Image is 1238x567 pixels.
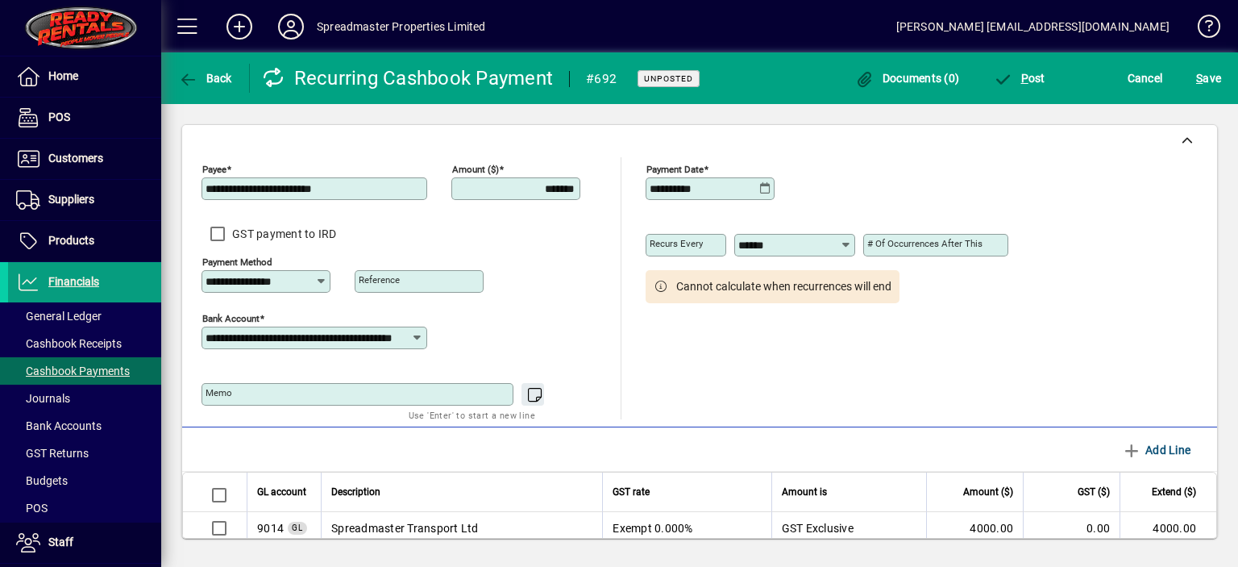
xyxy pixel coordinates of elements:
mat-label: Amount ($) [452,164,499,175]
button: Profile [265,12,317,41]
a: Suppliers [8,180,161,220]
span: Bank Accounts [16,419,102,432]
mat-label: Memo [206,387,232,398]
span: ave [1196,65,1221,91]
span: GST ($) [1078,483,1110,501]
mat-label: # of occurrences after this [867,238,983,249]
span: Amount ($) [963,483,1013,501]
mat-label: Bank Account [202,313,260,324]
span: GST Returns [16,447,89,460]
td: 4000.00 [1120,512,1216,544]
td: Exempt 0.000% [602,512,771,544]
td: Spreadmaster Transport Ltd [321,512,602,544]
a: Bank Accounts [8,412,161,440]
span: General Ledger [16,310,102,323]
mat-label: Payment method [202,256,272,268]
span: Spreadmaster Transport Ltd [257,520,284,536]
a: Cashbook Payments [8,357,161,385]
button: Post [989,64,1049,93]
button: Documents (0) [850,64,963,93]
button: Save [1192,64,1225,93]
span: Customers [48,152,103,165]
a: GST Returns [8,440,161,467]
span: GL [292,523,303,532]
span: Cashbook Payments [16,365,130,377]
span: S [1196,72,1203,85]
button: Add [214,12,265,41]
a: Home [8,56,161,97]
span: Add Line [1122,437,1191,463]
span: ost [993,72,1045,85]
span: Unposted [644,73,693,84]
span: Staff [48,536,73,548]
label: GST payment to IRD [229,226,337,242]
a: Staff [8,523,161,563]
span: Amount is [782,483,827,501]
td: 0.00 [1023,512,1120,544]
div: Recurring Cashbook Payment [262,65,554,91]
span: Budgets [16,474,68,487]
td: GST Exclusive [771,512,926,544]
span: Financials [48,275,99,288]
a: Knowledge Base [1186,3,1218,56]
div: #692 [586,66,617,92]
span: Cancel [1128,65,1163,91]
button: Cancel [1124,64,1167,93]
span: Description [331,483,380,501]
span: Extend ($) [1152,483,1196,501]
span: Documents (0) [854,72,959,85]
a: Customers [8,139,161,179]
a: Budgets [8,467,161,494]
a: POS [8,98,161,138]
mat-label: Payment Date [646,164,704,175]
span: POS [16,502,48,515]
span: GL account [257,483,306,501]
mat-label: Payee [202,164,226,175]
span: Journals [16,392,70,405]
app-page-header-button: Back [161,64,250,93]
button: Add Line [1115,436,1198,465]
button: Back [174,64,236,93]
span: Cashbook Receipts [16,337,122,350]
a: Journals [8,385,161,412]
mat-label: Reference [359,274,400,286]
span: Products [48,234,94,247]
mat-label: Recurs every [650,238,703,249]
a: Products [8,221,161,261]
span: Home [48,69,78,82]
mat-hint: Use 'Enter' to start a new line [409,406,535,424]
span: Back [178,72,232,85]
span: P [1021,72,1028,85]
span: Cannot calculate when recurrences will end [676,278,891,295]
div: [PERSON_NAME] [EMAIL_ADDRESS][DOMAIN_NAME] [896,14,1169,40]
span: POS [48,110,70,123]
span: GST rate [613,483,650,501]
a: Cashbook Receipts [8,330,161,357]
a: POS [8,494,161,522]
td: 4000.00 [926,512,1023,544]
a: General Ledger [8,302,161,330]
div: Spreadmaster Properties Limited [317,14,485,40]
span: Suppliers [48,193,94,206]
